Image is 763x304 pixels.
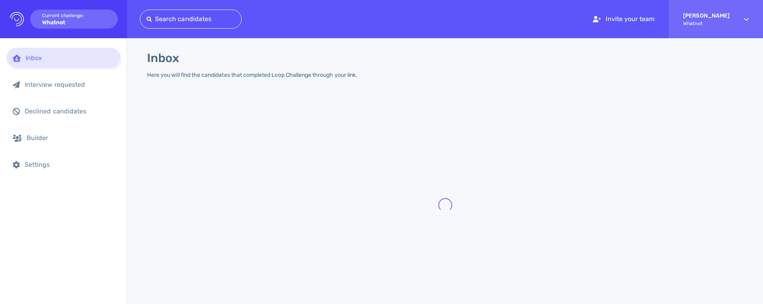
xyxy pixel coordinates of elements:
span: Whatnot [683,21,730,26]
strong: [PERSON_NAME] [683,12,730,19]
div: Settings [25,161,114,168]
h1: Inbox [147,51,179,65]
div: Here you will find the candidates that completed Loop Challenge through your link. [147,72,357,78]
div: Interview requested [25,81,114,88]
div: Inbox [25,54,114,62]
div: Declined candidates [25,107,114,115]
div: Builder [27,134,114,142]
